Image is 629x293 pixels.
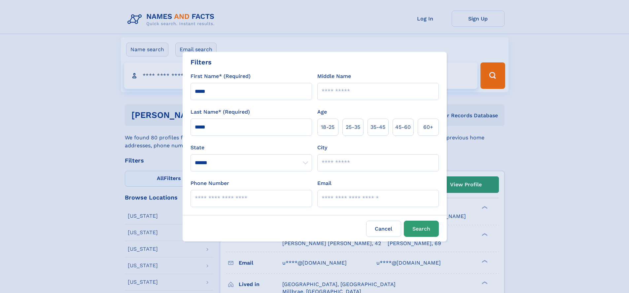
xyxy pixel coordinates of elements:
[317,108,327,116] label: Age
[191,144,312,152] label: State
[191,108,250,116] label: Last Name* (Required)
[321,123,334,131] span: 18‑25
[317,72,351,80] label: Middle Name
[191,179,229,187] label: Phone Number
[317,144,327,152] label: City
[191,72,251,80] label: First Name* (Required)
[395,123,411,131] span: 45‑60
[346,123,360,131] span: 25‑35
[370,123,385,131] span: 35‑45
[423,123,433,131] span: 60+
[366,221,401,237] label: Cancel
[404,221,439,237] button: Search
[317,179,332,187] label: Email
[191,57,212,67] div: Filters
